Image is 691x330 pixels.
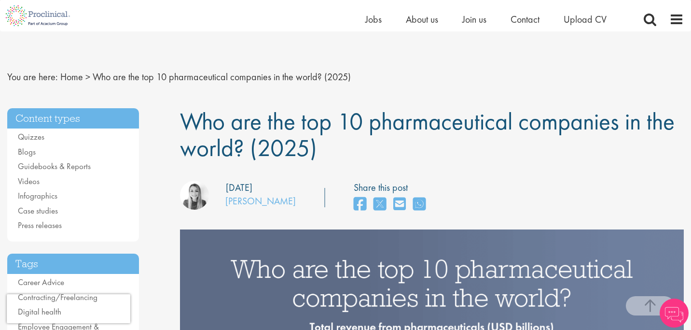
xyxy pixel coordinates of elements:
[18,292,97,302] a: Contracting/Freelancing
[511,13,539,26] a: Contact
[18,220,62,230] a: Press releases
[660,299,689,328] img: Chatbot
[180,181,209,210] img: Hannah Burke
[226,181,252,195] div: [DATE]
[373,194,386,215] a: share on twitter
[354,194,366,215] a: share on facebook
[354,181,430,195] label: Share this post
[462,13,486,26] a: Join us
[564,13,607,26] a: Upload CV
[18,161,91,172] a: Guidebooks & Reports
[7,254,139,274] h3: Tags
[365,13,382,26] a: Jobs
[180,106,675,163] span: Who are the top 10 pharmaceutical companies in the world? (2025)
[7,294,130,323] iframe: reCAPTCHA
[93,71,351,83] span: Who are the top 10 pharmaceutical companies in the world? (2025)
[413,194,426,215] a: share on whats app
[18,205,58,216] a: Case studies
[18,190,57,201] a: Infographics
[60,71,83,83] a: breadcrumb link
[18,176,40,187] a: Videos
[18,277,64,287] a: Career Advice
[85,71,90,83] span: >
[18,131,44,142] a: Quizzes
[7,108,139,129] h3: Content types
[18,146,36,157] a: Blogs
[406,13,438,26] a: About us
[7,71,58,83] span: You are here:
[393,194,406,215] a: share on email
[225,195,296,207] a: [PERSON_NAME]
